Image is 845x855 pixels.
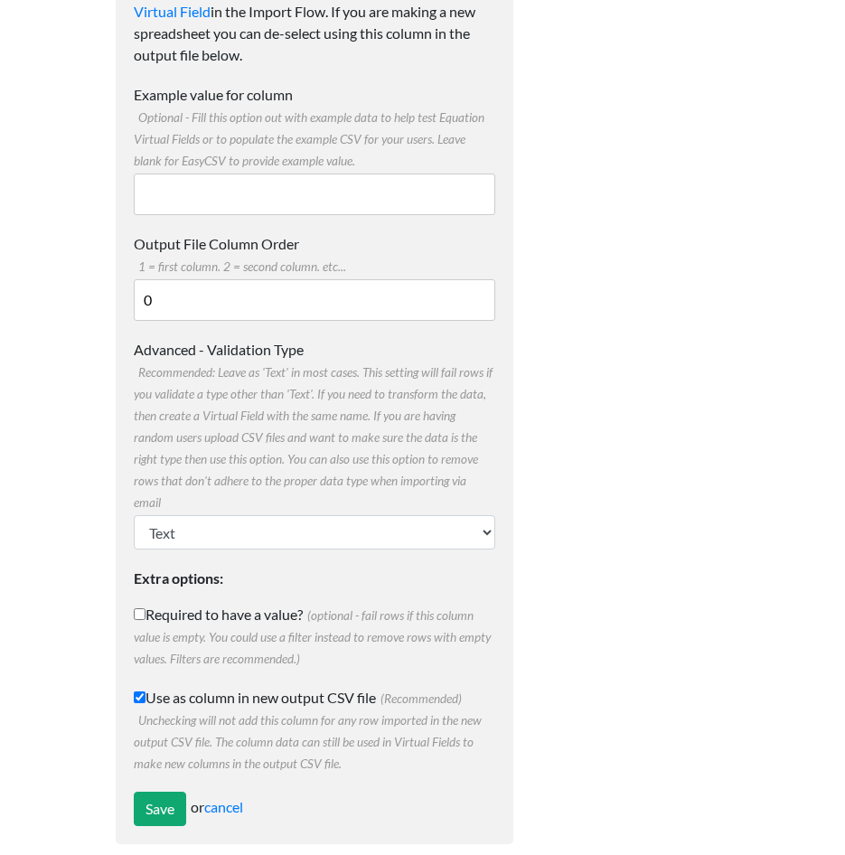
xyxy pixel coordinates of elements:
span: (Recommended) [376,691,462,706]
input: Required to have a value?(optional - fail rows if this column value is empty. You could use a fil... [134,608,146,620]
a: cancel [204,798,243,815]
iframe: Drift Widget Chat Controller [755,765,823,833]
label: Use as column in new output CSV file [134,687,495,774]
label: Advanced - Validation Type [134,339,495,512]
input: Use as column in new output CSV file(Recommended) Unchecking will not add this column for any row... [134,691,146,703]
span: 1 = first column. 2 = second column. etc... [134,259,346,274]
label: Output File Column Order [134,233,495,277]
span: Recommended: Leave as 'Text' in most cases. This setting will fail rows if you validate a type ot... [134,365,493,510]
span: Unchecking will not add this column for any row imported in the new output CSV file. The column d... [134,713,482,771]
div: or [134,792,495,826]
label: Required to have a value? [134,604,495,669]
input: Save [134,792,186,826]
b: Extra options: [134,569,223,587]
span: (optional - fail rows if this column value is empty. You could use a filter instead to remove row... [134,608,491,666]
label: Example value for column [134,84,495,171]
span: Optional - Fill this option out with example data to help test Equation Virtual Fields or to popu... [134,110,484,168]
